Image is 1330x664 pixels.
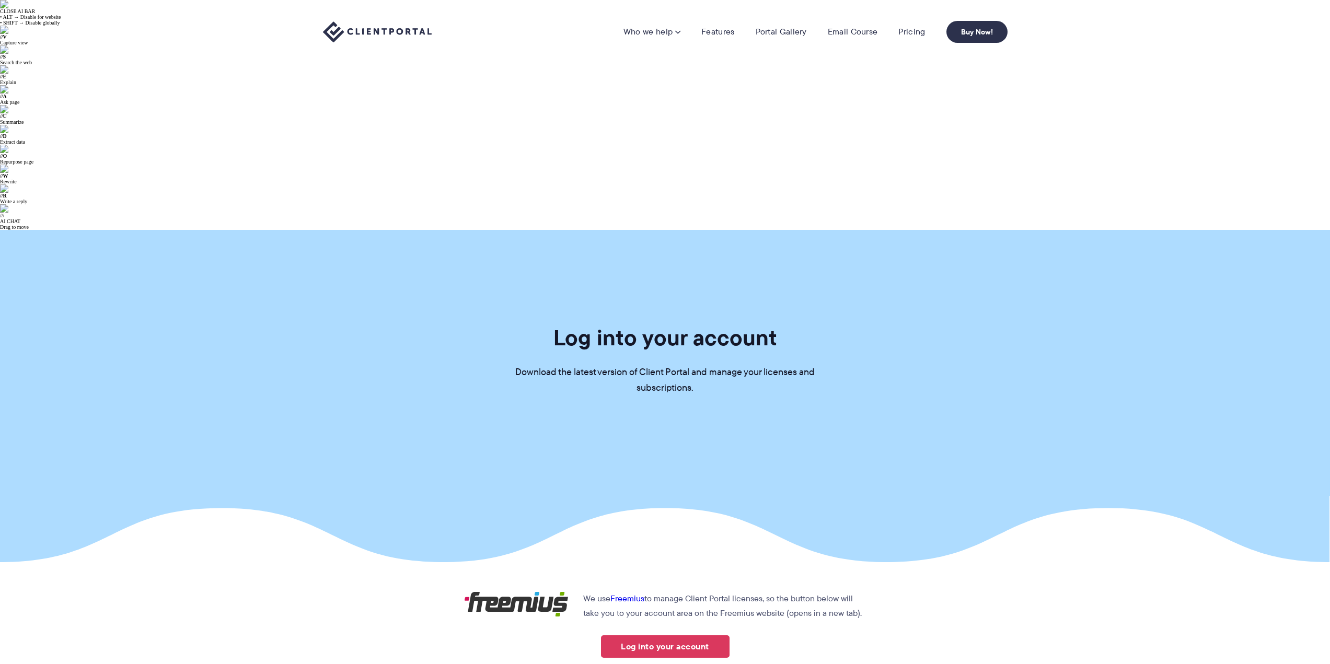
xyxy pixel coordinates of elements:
[464,591,569,617] img: Freemius logo
[601,635,730,658] a: Log into your account
[610,592,644,604] a: Freemius
[464,591,866,621] p: We use to manage Client Portal licenses, so the button below will take you to your account area o...
[553,324,777,352] h1: Log into your account
[508,365,822,396] p: Download the latest version of Client Portal and manage your licenses and subscriptions.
